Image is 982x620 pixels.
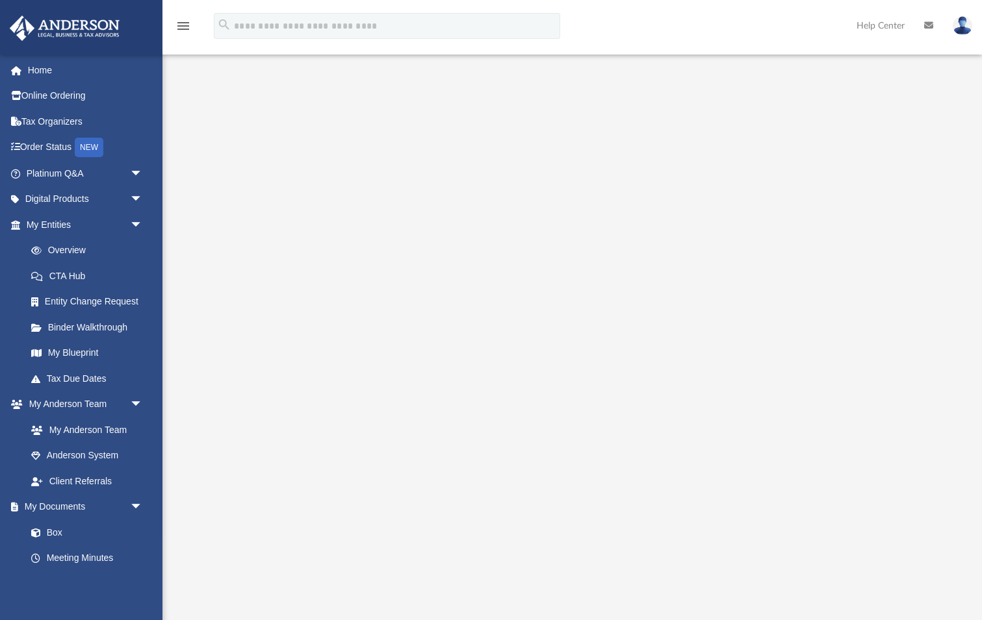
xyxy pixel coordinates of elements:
[130,186,156,213] span: arrow_drop_down
[9,186,162,212] a: Digital Productsarrow_drop_down
[18,263,162,289] a: CTA Hub
[953,16,972,35] img: User Pic
[18,571,149,597] a: Forms Library
[18,340,156,366] a: My Blueprint
[130,494,156,521] span: arrow_drop_down
[18,443,156,469] a: Anderson System
[9,391,156,417] a: My Anderson Teamarrow_drop_down
[217,18,231,32] i: search
[18,545,156,571] a: Meeting Minutes
[9,160,162,186] a: Platinum Q&Aarrow_drop_down
[75,138,103,157] div: NEW
[130,212,156,238] span: arrow_drop_down
[9,212,162,238] a: My Entitiesarrow_drop_down
[130,160,156,187] span: arrow_drop_down
[9,57,162,83] a: Home
[18,289,162,315] a: Entity Change Request
[18,314,162,340] a: Binder Walkthrough
[9,494,156,520] a: My Documentsarrow_drop_down
[130,391,156,418] span: arrow_drop_down
[6,16,123,41] img: Anderson Advisors Platinum Portal
[18,238,162,264] a: Overview
[18,366,162,391] a: Tax Due Dates
[18,417,149,443] a: My Anderson Team
[9,108,162,134] a: Tax Organizers
[175,18,191,34] i: menu
[18,519,149,545] a: Box
[9,134,162,161] a: Order StatusNEW
[9,83,162,109] a: Online Ordering
[18,468,156,494] a: Client Referrals
[175,25,191,34] a: menu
